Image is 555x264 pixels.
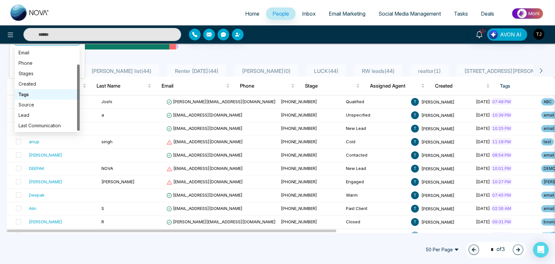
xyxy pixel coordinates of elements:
[19,112,76,119] div: Lead
[281,219,317,224] span: [PHONE_NUMBER]
[166,219,276,224] span: [PERSON_NAME][EMAIL_ADDRESS][DOMAIN_NAME]
[19,49,76,56] div: Email
[101,112,104,118] span: a
[491,205,512,212] span: 02:36 AM
[500,31,522,38] span: AVON AI
[411,125,419,132] span: T
[15,100,80,110] div: Source
[166,126,243,131] span: [EMAIL_ADDRESS][DOMAIN_NAME]
[343,215,408,229] td: Closed
[421,166,455,171] span: [PERSON_NAME]
[454,10,468,17] span: Tasks
[487,245,505,254] span: of 3
[491,165,512,172] span: 10:01 PM
[19,101,76,108] div: Source
[411,151,419,159] span: T
[421,126,455,131] span: [PERSON_NAME]
[272,10,289,17] span: People
[15,48,80,58] div: Email
[300,77,365,95] th: Stage
[372,7,447,20] a: Social Media Management
[166,179,243,184] span: [EMAIL_ADDRESS][DOMAIN_NAME]
[29,192,45,198] div: Deepak
[491,138,512,145] span: 11:18 PM
[281,192,317,198] span: [PHONE_NUMBER]
[447,7,474,20] a: Tasks
[166,152,243,158] span: [EMAIL_ADDRESS][DOMAIN_NAME]
[479,28,485,34] span: 10+
[29,178,62,185] div: [PERSON_NAME]
[281,139,317,144] span: [PHONE_NUMBER]
[491,152,512,158] span: 08:54 PM
[9,28,85,78] ul: Custom Filter
[533,29,544,40] img: User Avatar
[343,162,408,175] td: New Lead
[491,178,512,185] span: 10:27 PM
[421,112,455,118] span: [PERSON_NAME]
[476,166,490,171] span: [DATE]
[491,98,512,105] span: 07:48 PM
[421,179,455,184] span: [PERSON_NAME]
[504,6,551,21] img: Market-place.gif
[491,125,512,132] span: 10:25 PM
[343,175,408,189] td: Engaged
[421,206,455,211] span: [PERSON_NAME]
[476,152,490,158] span: [DATE]
[476,192,490,198] span: [DATE]
[15,120,80,131] div: Last Communication
[476,99,490,104] span: [DATE]
[166,206,243,211] span: [EMAIL_ADDRESS][DOMAIN_NAME]
[474,7,501,20] a: Deals
[421,99,455,104] span: [PERSON_NAME]
[430,77,495,95] th: Created
[15,110,80,120] div: Lead
[101,99,112,104] span: Joshi
[329,10,365,17] span: Email Marketing
[91,77,156,95] th: Last Name
[235,77,300,95] th: Phone
[101,166,113,171] span: NOVA
[15,79,80,89] div: Created
[19,122,76,129] div: Last Communication
[239,68,293,74] span: [PERSON_NAME] ( 0 )
[411,205,419,213] span: T
[281,152,317,158] span: [PHONE_NUMBER]
[29,152,62,158] div: [PERSON_NAME]
[311,68,341,74] span: LUCK ( 44 )
[305,82,355,90] span: Stage
[322,7,372,20] a: Email Marketing
[101,139,112,144] span: singh
[281,99,317,104] span: [PHONE_NUMBER]
[416,68,443,74] span: realtor ( 1 )
[266,7,296,20] a: People
[296,7,322,20] a: Inbox
[281,126,317,131] span: [PHONE_NUMBER]
[411,165,419,173] span: T
[421,139,455,144] span: [PERSON_NAME]
[343,149,408,162] td: Contacted
[15,89,80,100] div: Tags
[101,206,104,211] span: S
[471,28,487,40] a: 10+
[489,30,498,39] img: Lead Flow
[29,205,36,212] div: Alin
[19,80,76,88] div: Created
[411,98,419,106] span: T
[281,206,317,211] span: [PHONE_NUMBER]
[245,10,259,17] span: Home
[370,82,420,90] span: Assigned Agent
[19,60,76,67] div: Phone
[411,218,419,226] span: T
[421,152,455,158] span: [PERSON_NAME]
[29,138,39,145] div: anup
[491,218,512,225] span: 09:31 PM
[239,7,266,20] a: Home
[101,219,104,224] span: R
[541,138,554,146] span: test
[29,218,62,225] div: [PERSON_NAME]
[533,242,548,257] div: Open Intercom Messenger
[172,68,221,74] span: Renter [DATE] ( 44 )
[281,112,317,118] span: [PHONE_NUMBER]
[476,126,490,131] span: [DATE]
[97,82,146,90] span: Last Name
